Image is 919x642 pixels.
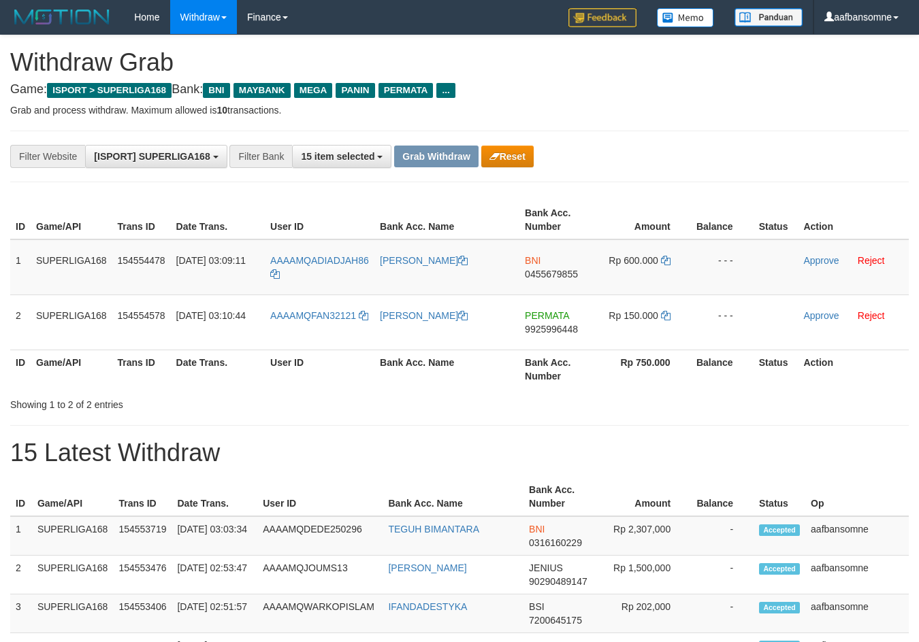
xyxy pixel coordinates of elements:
span: PERMATA [525,310,569,321]
td: 154553476 [113,556,172,594]
th: Bank Acc. Name [374,350,519,388]
th: Trans ID [112,350,171,388]
span: Accepted [759,563,800,575]
th: Balance [691,477,754,516]
th: Date Trans. [171,201,265,239]
a: Copy 600000 to clipboard [661,255,671,266]
td: - [691,594,754,633]
th: Action [798,350,909,388]
th: User ID [265,201,374,239]
span: Rp 150.000 [609,310,658,321]
button: Grab Withdraw [394,146,478,167]
th: Bank Acc. Name [383,477,523,516]
th: Status [754,201,799,239]
th: Date Trans. [172,477,257,516]
a: AAAAMQFAN32121 [270,310,368,321]
th: Action [798,201,909,239]
h1: Withdraw Grab [10,49,909,76]
td: aafbansomne [805,556,909,594]
td: aafbansomne [805,594,909,633]
td: 2 [10,294,31,350]
h1: 15 Latest Withdraw [10,439,909,467]
th: User ID [257,477,383,516]
span: Copy 7200645175 to clipboard [529,615,582,626]
a: TEGUH BIMANTARA [388,524,479,535]
td: 2 [10,556,32,594]
td: SUPERLIGA168 [32,556,114,594]
span: 154554578 [118,310,165,321]
span: MEGA [294,83,333,98]
th: Trans ID [112,201,171,239]
img: panduan.png [735,8,803,27]
td: 154553719 [113,516,172,556]
th: Status [754,350,799,388]
th: Amount [598,201,690,239]
th: Game/API [32,477,114,516]
button: [ISPORT] SUPERLIGA168 [85,145,227,168]
th: Bank Acc. Number [519,201,598,239]
td: 154553406 [113,594,172,633]
th: User ID [265,350,374,388]
th: Game/API [31,350,112,388]
td: [DATE] 02:51:57 [172,594,257,633]
span: 154554478 [118,255,165,266]
th: Bank Acc. Number [519,350,598,388]
td: - [691,556,754,594]
th: Balance [691,201,754,239]
span: BNI [525,255,541,266]
td: 3 [10,594,32,633]
div: Filter Bank [229,145,292,168]
span: [DATE] 03:09:11 [176,255,246,266]
a: Reject [858,255,885,266]
td: - - - [691,239,754,295]
td: - - - [691,294,754,350]
div: Filter Website [10,145,85,168]
td: aafbansomne [805,516,909,556]
div: Showing 1 to 2 of 2 entries [10,392,373,411]
th: Balance [691,350,754,388]
span: JENIUS [529,562,563,573]
span: BNI [529,524,545,535]
a: Approve [803,310,839,321]
th: Bank Acc. Name [374,201,519,239]
span: Rp 600.000 [609,255,658,266]
span: ISPORT > SUPERLIGA168 [47,83,172,98]
td: Rp 202,000 [602,594,692,633]
span: PANIN [336,83,374,98]
span: Accepted [759,524,800,536]
strong: 10 [216,105,227,116]
th: ID [10,201,31,239]
span: [DATE] 03:10:44 [176,310,246,321]
h4: Game: Bank: [10,83,909,97]
td: SUPERLIGA168 [32,516,114,556]
th: Date Trans. [171,350,265,388]
th: Game/API [31,201,112,239]
span: 15 item selected [301,151,374,162]
td: Rp 1,500,000 [602,556,692,594]
td: SUPERLIGA168 [31,239,112,295]
span: BSI [529,601,545,612]
th: ID [10,477,32,516]
a: [PERSON_NAME] [388,562,466,573]
a: IFANDADESTYKA [388,601,467,612]
td: [DATE] 03:03:34 [172,516,257,556]
span: MAYBANK [233,83,291,98]
td: AAAAMQJOUMS13 [257,556,383,594]
button: Reset [481,146,534,167]
button: 15 item selected [292,145,391,168]
span: Copy 0455679855 to clipboard [525,269,578,280]
span: AAAAMQADIADJAH86 [270,255,369,266]
span: Copy 9925996448 to clipboard [525,324,578,335]
a: Approve [803,255,839,266]
td: SUPERLIGA168 [31,294,112,350]
span: PERMATA [378,83,434,98]
th: Trans ID [113,477,172,516]
th: Op [805,477,909,516]
td: - [691,516,754,556]
span: Copy 0316160229 to clipboard [529,537,582,548]
span: AAAAMQFAN32121 [270,310,356,321]
td: AAAAMQDEDE250296 [257,516,383,556]
th: Status [754,477,805,516]
td: SUPERLIGA168 [32,594,114,633]
a: Reject [858,310,885,321]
